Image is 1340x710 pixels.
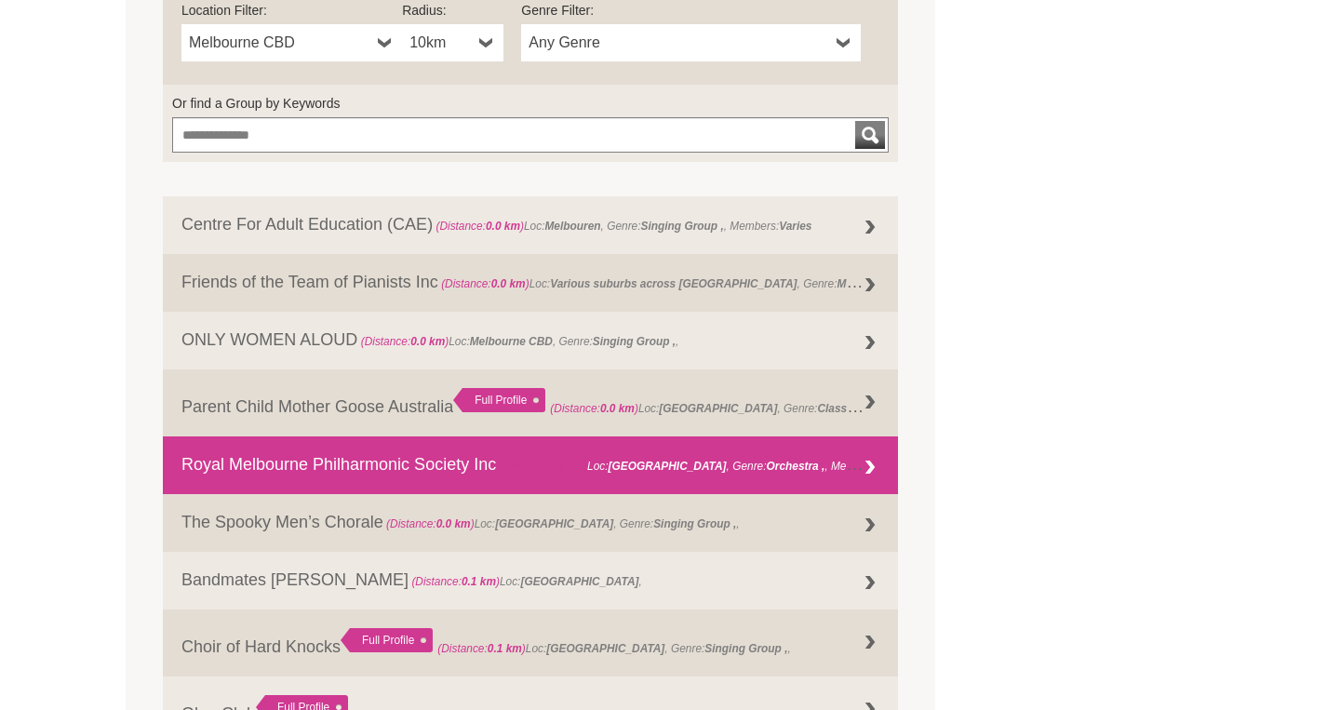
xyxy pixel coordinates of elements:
[549,460,583,473] strong: 0.0 km
[163,610,898,677] a: Choir of Hard Knocks Full Profile (Distance:0.1 km)Loc:[GEOGRAPHIC_DATA], Genre:Singing Group ,,
[609,460,727,473] strong: [GEOGRAPHIC_DATA]
[453,388,545,412] div: Full Profile
[163,552,898,610] a: Bandmates [PERSON_NAME] (Distance:0.1 km)Loc:[GEOGRAPHIC_DATA],
[163,312,898,369] a: ONLY WOMEN ALOUD (Distance:0.0 km)Loc:Melbourne CBD, Genre:Singing Group ,,
[550,277,797,290] strong: Various suburbs across [GEOGRAPHIC_DATA]
[499,460,587,473] span: (Distance: )
[436,517,471,530] strong: 0.0 km
[462,575,496,588] strong: 0.1 km
[163,436,898,494] a: Royal Melbourne Philharmonic Society Inc (Distance:0.0 km)Loc:[GEOGRAPHIC_DATA], Genre:Orchestra ...
[550,397,913,416] span: Loc: , Genre: ,
[767,460,825,473] strong: Orchestra ,
[653,517,736,530] strong: Singing Group ,
[383,517,740,530] span: Loc: , Genre: ,
[433,220,811,233] span: Loc: , Genre: , Members:
[546,642,664,655] strong: [GEOGRAPHIC_DATA]
[438,273,971,291] span: Loc: , Genre: ,
[817,397,910,416] strong: Class Workshop ,
[361,335,449,348] span: (Distance: )
[520,575,638,588] strong: [GEOGRAPHIC_DATA]
[521,24,861,61] a: Any Genre
[470,335,553,348] strong: Melbourne CBD
[181,1,402,20] label: Location Filter:
[163,254,898,312] a: Friends of the Team of Pianists Inc (Distance:0.0 km)Loc:Various suburbs across [GEOGRAPHIC_DATA]...
[491,277,526,290] strong: 0.0 km
[496,455,898,474] span: Loc: , Genre: , Members:
[437,642,526,655] span: (Distance: )
[529,32,829,54] span: Any Genre
[837,273,969,291] strong: Music Session (regular) ,
[593,335,676,348] strong: Singing Group ,
[488,642,522,655] strong: 0.1 km
[441,277,529,290] span: (Distance: )
[779,220,811,233] strong: Varies
[659,402,777,415] strong: [GEOGRAPHIC_DATA]
[163,196,898,254] a: Centre For Adult Education (CAE) (Distance:0.0 km)Loc:Melbouren, Genre:Singing Group ,, Members:V...
[486,220,520,233] strong: 0.0 km
[437,642,791,655] span: Loc: , Genre: ,
[409,32,472,54] span: 10km
[386,517,475,530] span: (Distance: )
[357,335,678,348] span: Loc: , Genre: ,
[163,494,898,552] a: The Spooky Men’s Chorale (Distance:0.0 km)Loc:[GEOGRAPHIC_DATA], Genre:Singing Group ,,
[880,460,899,473] strong: 160
[402,24,503,61] a: 10km
[521,1,861,20] label: Genre Filter:
[402,1,503,20] label: Radius:
[435,220,524,233] span: (Distance: )
[341,628,433,652] div: Full Profile
[189,32,370,54] span: Melbourne CBD
[600,402,635,415] strong: 0.0 km
[172,94,889,113] label: Or find a Group by Keywords
[641,220,724,233] strong: Singing Group ,
[410,335,445,348] strong: 0.0 km
[411,575,500,588] span: (Distance: )
[409,575,642,588] span: Loc: ,
[163,369,898,436] a: Parent Child Mother Goose Australia Full Profile (Distance:0.0 km)Loc:[GEOGRAPHIC_DATA], Genre:Cl...
[704,642,787,655] strong: Singing Group ,
[495,517,613,530] strong: [GEOGRAPHIC_DATA]
[544,220,600,233] strong: Melbouren
[550,402,638,415] span: (Distance: )
[181,24,402,61] a: Melbourne CBD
